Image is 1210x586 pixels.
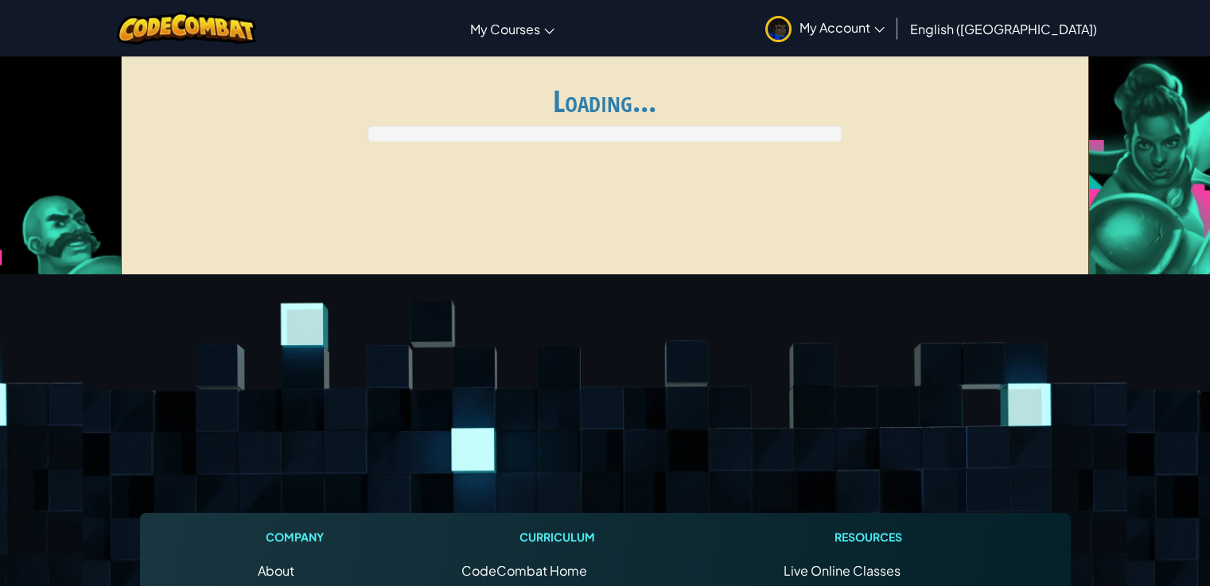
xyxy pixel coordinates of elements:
a: My Account [757,3,893,53]
span: English ([GEOGRAPHIC_DATA]) [910,21,1097,37]
img: avatar [765,16,792,42]
a: English ([GEOGRAPHIC_DATA]) [902,7,1105,50]
h1: Loading... [131,84,1079,118]
span: My Account [800,19,885,36]
img: CodeCombat logo [117,12,256,45]
h1: Company [258,529,332,545]
a: My Courses [462,7,562,50]
a: Live Online Classes [784,562,901,579]
h1: Curriculum [461,529,654,545]
h1: Resources [784,529,953,545]
a: About [258,562,294,579]
span: CodeCombat Home [461,562,587,579]
span: My Courses [470,21,540,37]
